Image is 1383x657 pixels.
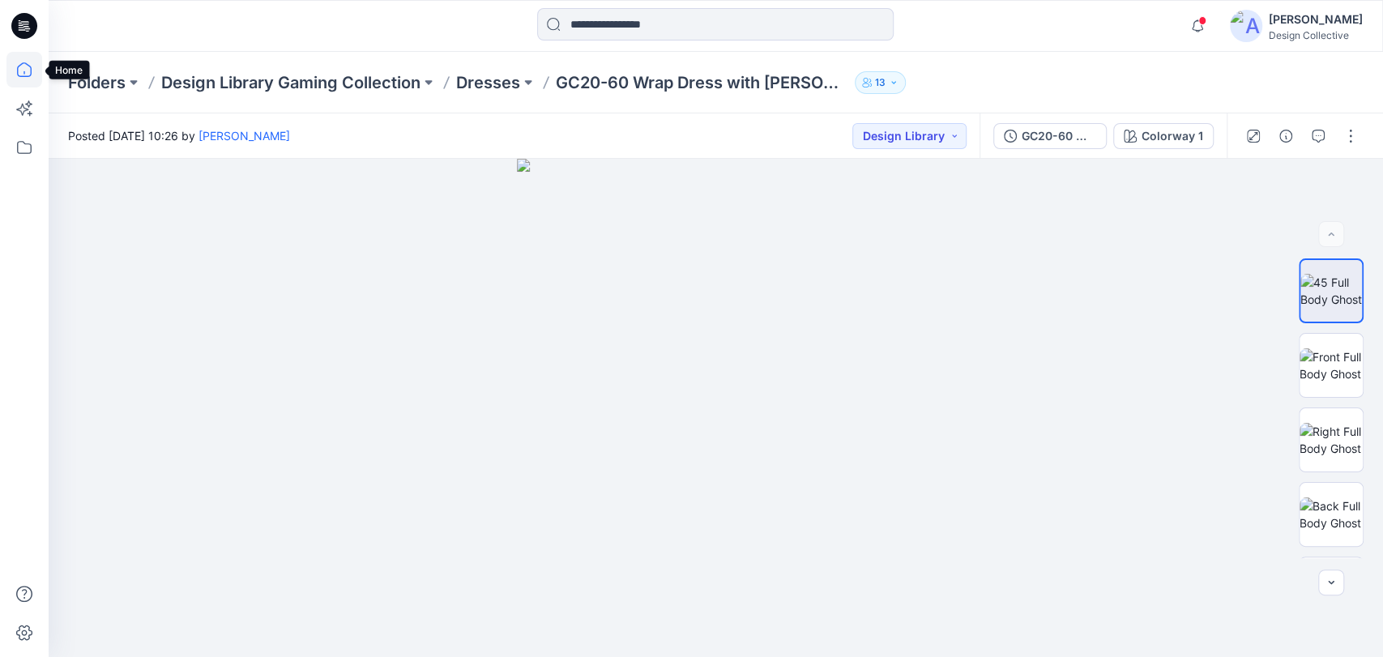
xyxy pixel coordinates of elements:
img: avatar [1230,10,1262,42]
a: [PERSON_NAME] [198,129,290,143]
a: Design Library Gaming Collection [161,71,420,94]
a: Dresses [456,71,520,94]
img: Front Full Body Ghost [1300,348,1363,382]
button: Colorway 1 [1113,123,1214,149]
img: Right Full Body Ghost [1300,423,1363,457]
button: GC20-60 Wrap Dress with [PERSON_NAME] [993,123,1107,149]
div: Design Collective [1269,29,1363,41]
div: [PERSON_NAME] [1269,10,1363,29]
img: Back Full Body Ghost [1300,497,1363,531]
p: GC20-60 Wrap Dress with [PERSON_NAME] [556,71,848,94]
img: eyJhbGciOiJIUzI1NiIsImtpZCI6IjAiLCJzbHQiOiJzZXMiLCJ0eXAiOiJKV1QifQ.eyJkYXRhIjp7InR5cGUiOiJzdG9yYW... [517,159,916,657]
span: Posted [DATE] 10:26 by [68,127,290,144]
button: Details [1273,123,1299,149]
img: 45 Full Body Ghost [1300,274,1362,308]
p: 13 [875,74,886,92]
button: 13 [855,71,906,94]
div: Colorway 1 [1142,127,1203,145]
div: GC20-60 Wrap Dress with [PERSON_NAME] [1022,127,1096,145]
a: Folders [68,71,126,94]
